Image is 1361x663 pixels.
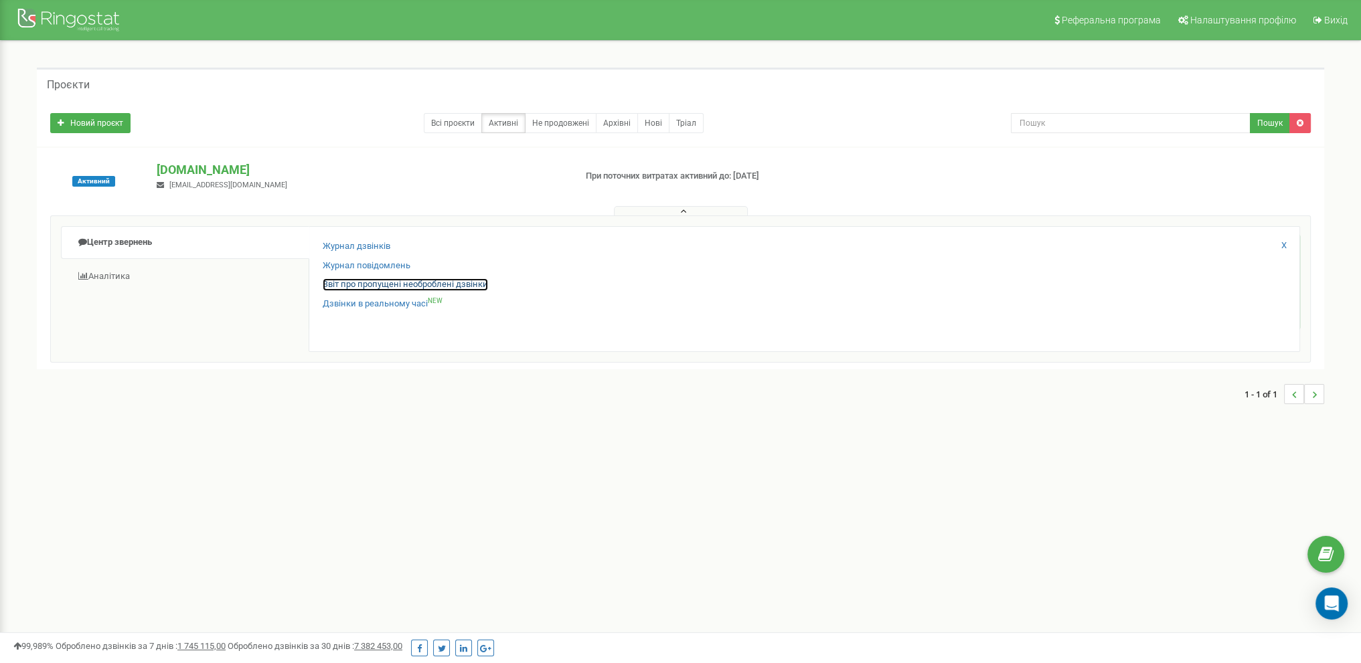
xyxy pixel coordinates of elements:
[13,641,54,651] span: 99,989%
[61,226,309,259] a: Центр звернень
[157,161,564,179] p: [DOMAIN_NAME]
[177,641,226,651] u: 1 745 115,00
[1281,240,1287,252] a: X
[1245,371,1324,417] nav: ...
[47,79,90,91] h5: Проєкти
[637,113,669,133] a: Нові
[50,113,131,133] a: Новий проєкт
[669,113,704,133] a: Тріал
[228,641,402,651] span: Оброблено дзвінків за 30 днів :
[428,297,443,304] sup: NEW
[323,240,390,253] a: Журнал дзвінків
[72,176,115,187] span: Активний
[596,113,638,133] a: Архівні
[354,641,402,651] u: 7 382 453,00
[1011,113,1251,133] input: Пошук
[1315,587,1348,620] div: Open Intercom Messenger
[1062,15,1161,25] span: Реферальна програма
[323,278,488,291] a: Звіт про пропущені необроблені дзвінки
[323,298,443,310] a: Дзвінки в реальному часіNEW
[1190,15,1296,25] span: Налаштування профілю
[61,260,309,293] a: Аналiтика
[1324,15,1348,25] span: Вихід
[525,113,596,133] a: Не продовжені
[424,113,482,133] a: Всі проєкти
[1245,384,1284,404] span: 1 - 1 of 1
[323,260,410,272] a: Журнал повідомлень
[586,170,886,183] p: При поточних витратах активний до: [DATE]
[1250,113,1290,133] button: Пошук
[169,181,287,189] span: [EMAIL_ADDRESS][DOMAIN_NAME]
[481,113,526,133] a: Активні
[56,641,226,651] span: Оброблено дзвінків за 7 днів :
